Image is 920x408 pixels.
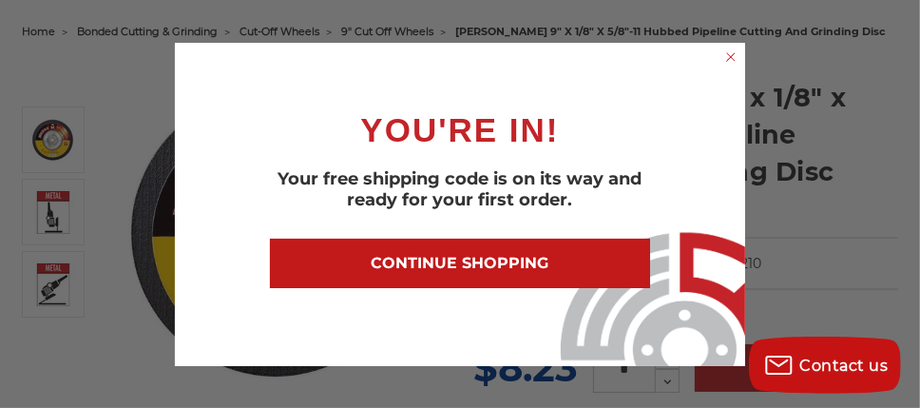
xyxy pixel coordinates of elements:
[721,48,740,67] button: Close dialog
[749,337,901,394] button: Contact us
[360,111,559,148] span: YOU'RE IN!
[278,168,642,210] span: Your free shipping code is on its way and ready for your first order.
[800,357,889,375] span: Contact us
[270,239,650,288] button: CONTINUE SHOPPING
